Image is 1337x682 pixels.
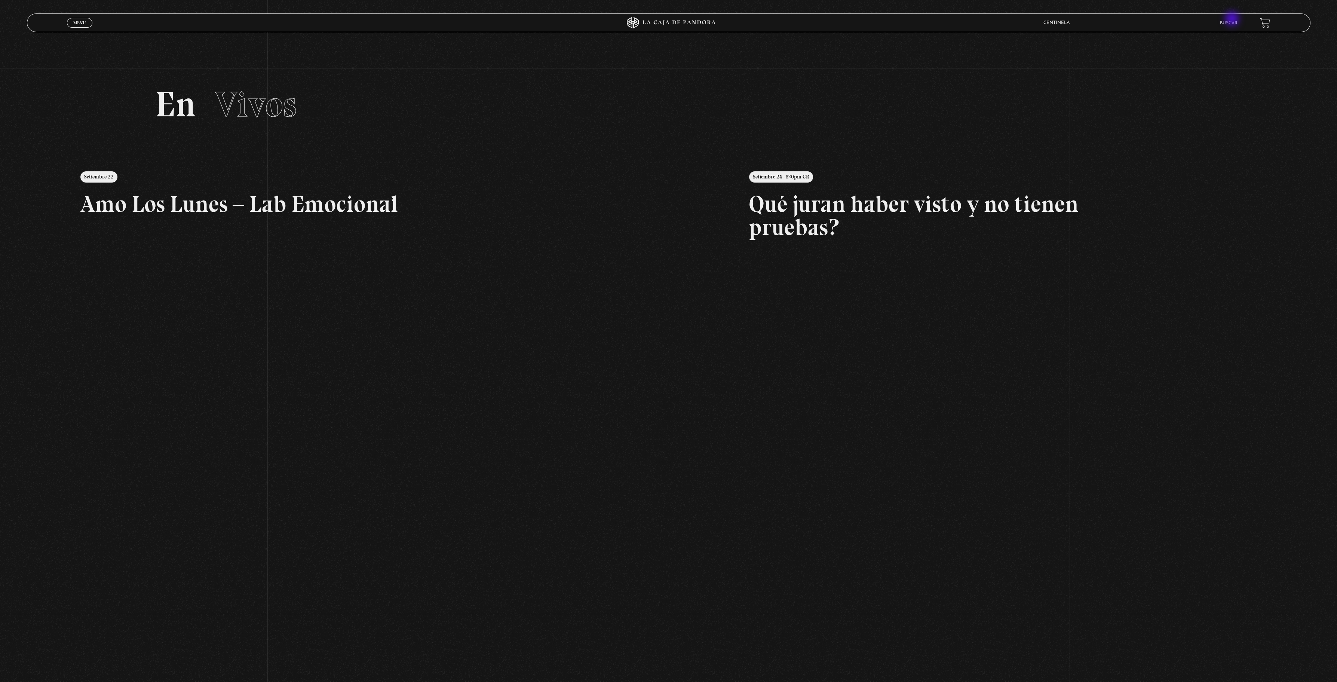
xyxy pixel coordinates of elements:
[1260,18,1270,28] a: View your shopping cart
[215,83,297,126] span: Vivos
[71,27,88,32] span: Cerrar
[73,21,86,25] span: Menu
[155,87,1182,122] h2: En
[1040,21,1077,25] span: CENTINELA
[1220,21,1238,25] a: Buscar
